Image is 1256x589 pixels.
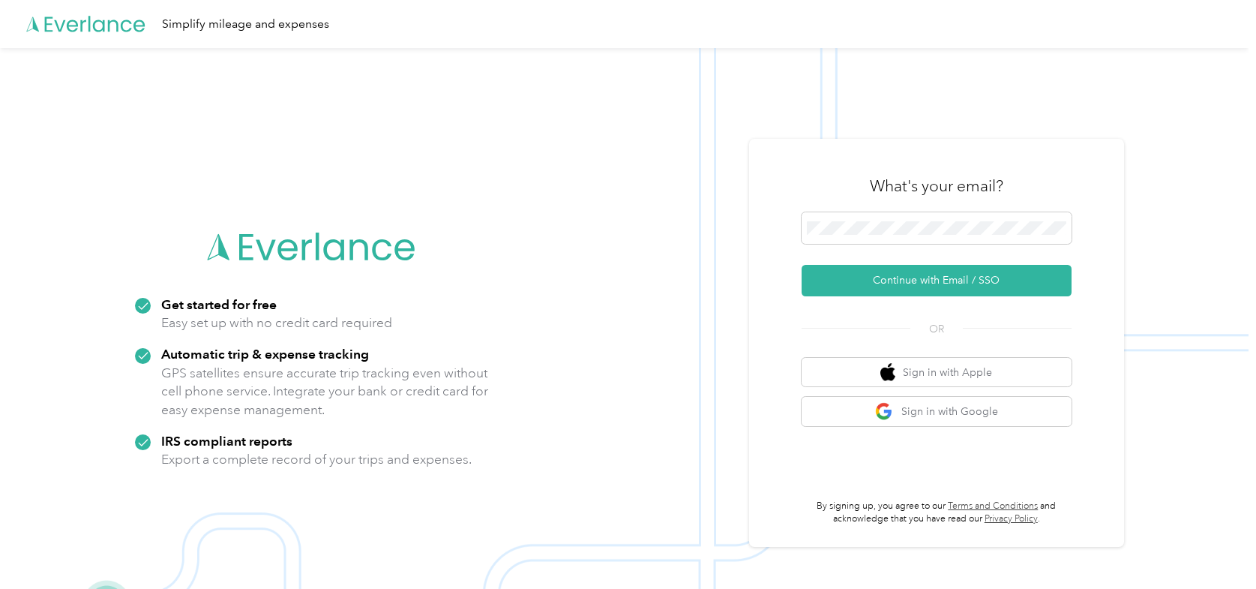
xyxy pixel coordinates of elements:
[880,363,895,382] img: apple logo
[875,402,894,421] img: google logo
[870,176,1003,197] h3: What's your email?
[161,450,472,469] p: Export a complete record of your trips and expenses.
[1172,505,1256,589] iframe: Everlance-gr Chat Button Frame
[161,346,369,362] strong: Automatic trip & expense tracking
[802,358,1072,387] button: apple logoSign in with Apple
[910,321,963,337] span: OR
[802,265,1072,296] button: Continue with Email / SSO
[161,364,489,419] p: GPS satellites ensure accurate trip tracking even without cell phone service. Integrate your bank...
[161,314,392,332] p: Easy set up with no credit card required
[802,500,1072,526] p: By signing up, you agree to our and acknowledge that you have read our .
[985,513,1038,524] a: Privacy Policy
[162,15,329,34] div: Simplify mileage and expenses
[948,500,1038,512] a: Terms and Conditions
[802,397,1072,426] button: google logoSign in with Google
[161,433,292,449] strong: IRS compliant reports
[161,296,277,312] strong: Get started for free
